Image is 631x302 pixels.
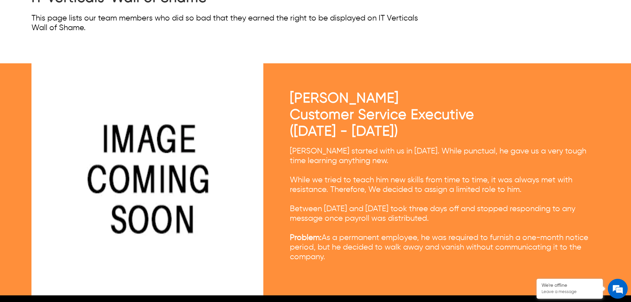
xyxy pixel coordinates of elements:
div: We're offline [542,283,598,288]
p: Leave a message [542,289,598,295]
span: [PERSON_NAME] [290,91,399,105]
img: home-store-coming-soon [31,63,263,295]
span: Between [DATE] and [DATE] took three days off and stopped responding to any message once payroll ... [290,205,575,222]
strong: Problem: [290,234,322,242]
span: As a permanent employee, he was required to furnish a one-month notice period, but he decided to ... [290,234,588,261]
span: Customer Service Executive ([DATE] - [DATE]) [290,108,474,139]
span: [PERSON_NAME] started with us in [DATE]. While punctual, he gave us a very tough time learning an... [290,147,586,165]
div: This page lists our team members who did so bad that they earned the right to be displayed on IT ... [31,14,429,33]
span: While we tried to teach him new skills from time to time, it was always met with resistance. Ther... [290,176,572,194]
